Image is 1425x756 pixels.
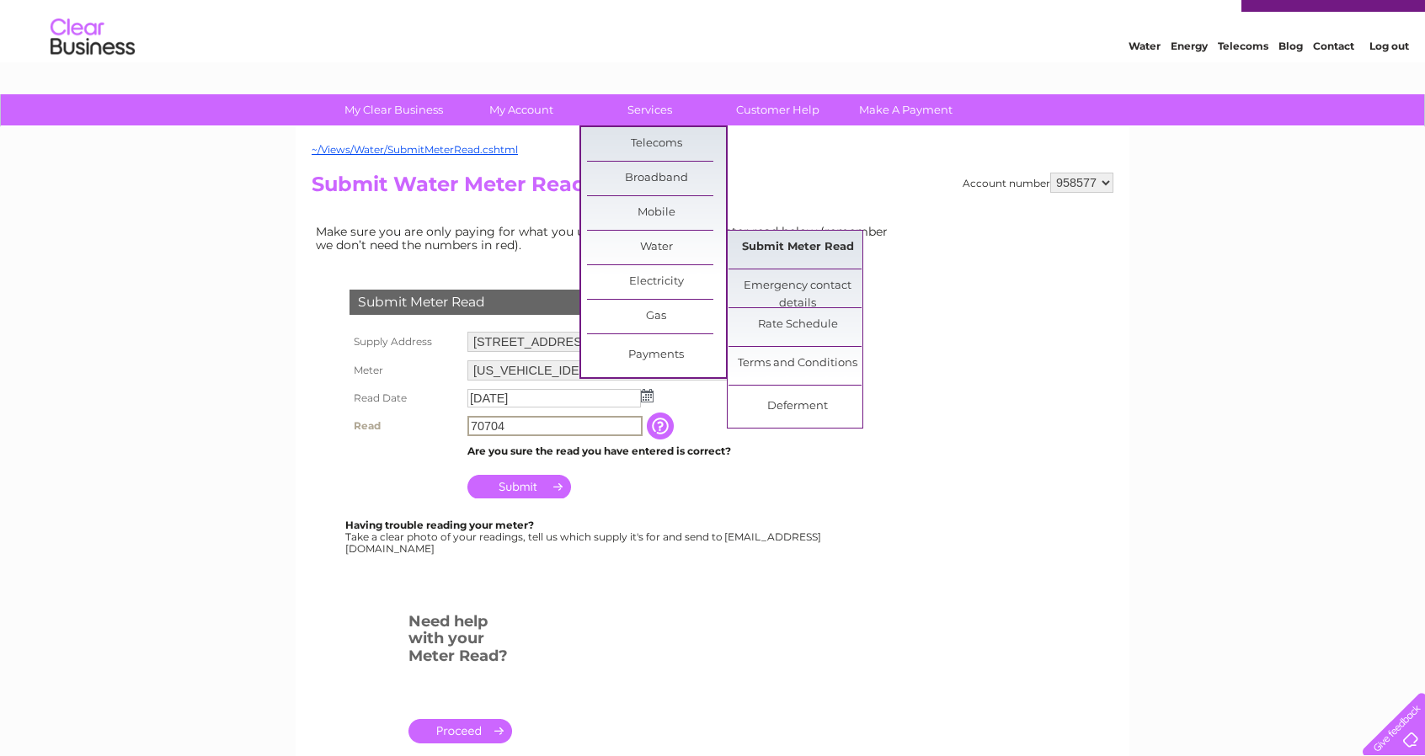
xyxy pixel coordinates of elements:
th: Meter [345,356,463,385]
a: Blog [1278,72,1303,84]
a: Deferment [729,390,867,423]
input: Information [647,413,677,439]
td: Are you sure the read you have entered is correct? [463,440,812,462]
div: Take a clear photo of your readings, tell us which supply it's for and send to [EMAIL_ADDRESS][DO... [345,519,824,554]
a: Make A Payment [836,94,975,125]
a: Emergency contact details [729,269,867,303]
h2: Submit Water Meter Read [312,173,1113,205]
div: Account number [963,173,1113,193]
a: Water [587,231,726,264]
a: Broadband [587,162,726,195]
th: Supply Address [345,327,463,356]
div: Submit Meter Read [350,290,779,315]
a: Electricity [587,265,726,299]
a: My Clear Business [324,94,463,125]
a: Rate Schedule [729,308,867,342]
a: Telecoms [1218,72,1268,84]
a: ~/Views/Water/SubmitMeterRead.cshtml [312,143,518,156]
a: . [408,719,512,743]
a: Log out [1369,72,1409,84]
a: Customer Help [708,94,847,125]
a: Terms and Conditions [729,347,867,381]
input: Submit [467,475,571,498]
a: Gas [587,300,726,333]
a: Energy [1171,72,1208,84]
th: Read [345,412,463,440]
a: Payments [587,338,726,372]
a: 0333 014 3131 [1107,8,1224,29]
img: ... [641,389,654,402]
b: Having trouble reading your meter? [345,519,534,531]
img: logo.png [50,44,136,95]
a: Mobile [587,196,726,230]
a: Contact [1313,72,1354,84]
h3: Need help with your Meter Read? [408,610,512,673]
td: Make sure you are only paying for what you use. Simply enter your meter read below (remember we d... [312,221,901,256]
a: Water [1129,72,1161,84]
a: Services [580,94,719,125]
div: Clear Business is a trading name of Verastar Limited (registered in [GEOGRAPHIC_DATA] No. 3667643... [316,9,1112,82]
th: Read Date [345,385,463,412]
a: Telecoms [587,127,726,161]
a: Submit Meter Read [729,231,867,264]
a: My Account [452,94,591,125]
